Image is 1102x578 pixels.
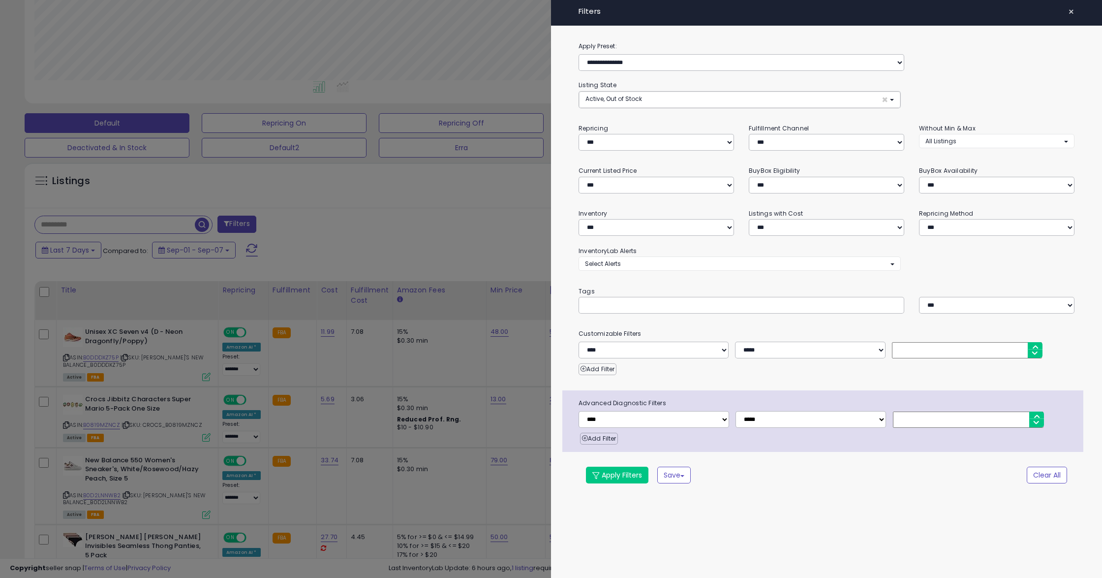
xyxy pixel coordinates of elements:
button: All Listings [919,134,1074,148]
small: BuyBox Availability [919,166,978,175]
small: Repricing Method [919,209,974,218]
button: Select Alerts [579,257,901,271]
span: All Listings [925,137,956,145]
label: Apply Preset: [571,41,1082,52]
span: × [882,95,888,105]
span: Active, Out of Stock [585,95,642,103]
button: Clear All [1027,467,1067,483]
small: Listings with Cost [749,209,803,218]
button: Add Filter [579,363,616,375]
button: × [1064,5,1078,19]
small: Repricing [579,124,608,132]
h4: Filters [579,7,1074,16]
small: Without Min & Max [919,124,976,132]
button: Save [657,467,691,483]
small: Tags [571,286,1082,297]
button: Active, Out of Stock × [579,92,900,108]
span: × [1068,5,1074,19]
span: Select Alerts [585,259,621,268]
small: Current Listed Price [579,166,637,175]
span: Advanced Diagnostic Filters [571,398,1083,409]
small: InventoryLab Alerts [579,247,637,255]
small: BuyBox Eligibility [749,166,800,175]
button: Add Filter [580,433,618,445]
small: Listing State [579,81,616,89]
small: Fulfillment Channel [749,124,809,132]
small: Customizable Filters [571,328,1082,339]
button: Apply Filters [586,467,648,483]
small: Inventory [579,209,607,218]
